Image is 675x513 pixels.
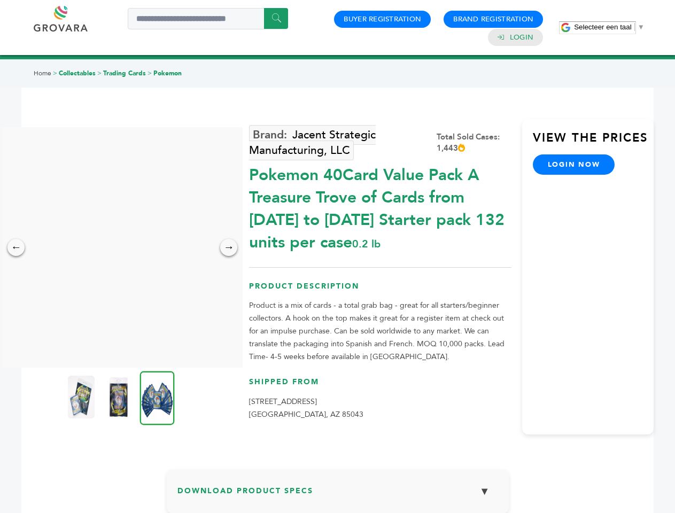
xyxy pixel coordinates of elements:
[128,8,288,29] input: Search a product or brand...
[249,159,511,254] div: Pokemon 40Card Value Pack A Treasure Trove of Cards from [DATE] to [DATE] Starter pack 132 units ...
[249,125,376,160] a: Jacent Strategic Manufacturing, LLC
[103,69,146,77] a: Trading Cards
[220,239,237,256] div: →
[97,69,102,77] span: >
[471,480,498,503] button: ▼
[574,23,631,31] span: Selecteer een taal
[34,69,51,77] a: Home
[510,33,533,42] a: Login
[249,299,511,363] p: Product is a mix of cards - a total grab bag - great for all starters/beginner collectors. A hook...
[344,14,421,24] a: Buyer Registration
[177,480,498,511] h3: Download Product Specs
[453,14,533,24] a: Brand Registration
[53,69,57,77] span: >
[105,376,132,418] img: Pokemon 40-Card Value Pack – A Treasure Trove of Cards from 1996 to 2024 - Starter pack! 132 unit...
[148,69,152,77] span: >
[634,23,635,31] span: ​
[7,239,25,256] div: ←
[249,281,511,300] h3: Product Description
[59,69,96,77] a: Collectables
[140,371,175,425] img: Pokemon 40-Card Value Pack – A Treasure Trove of Cards from 1996 to 2024 - Starter pack! 132 unit...
[533,154,615,175] a: login now
[68,376,95,418] img: Pokemon 40-Card Value Pack – A Treasure Trove of Cards from 1996 to 2024 - Starter pack! 132 unit...
[437,131,511,154] div: Total Sold Cases: 1,443
[352,237,381,251] span: 0.2 lb
[249,395,511,421] p: [STREET_ADDRESS] [GEOGRAPHIC_DATA], AZ 85043
[249,377,511,395] h3: Shipped From
[153,69,182,77] a: Pokemon
[574,23,645,31] a: Selecteer een taal​
[638,23,645,31] span: ▼
[533,130,654,154] h3: View the Prices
